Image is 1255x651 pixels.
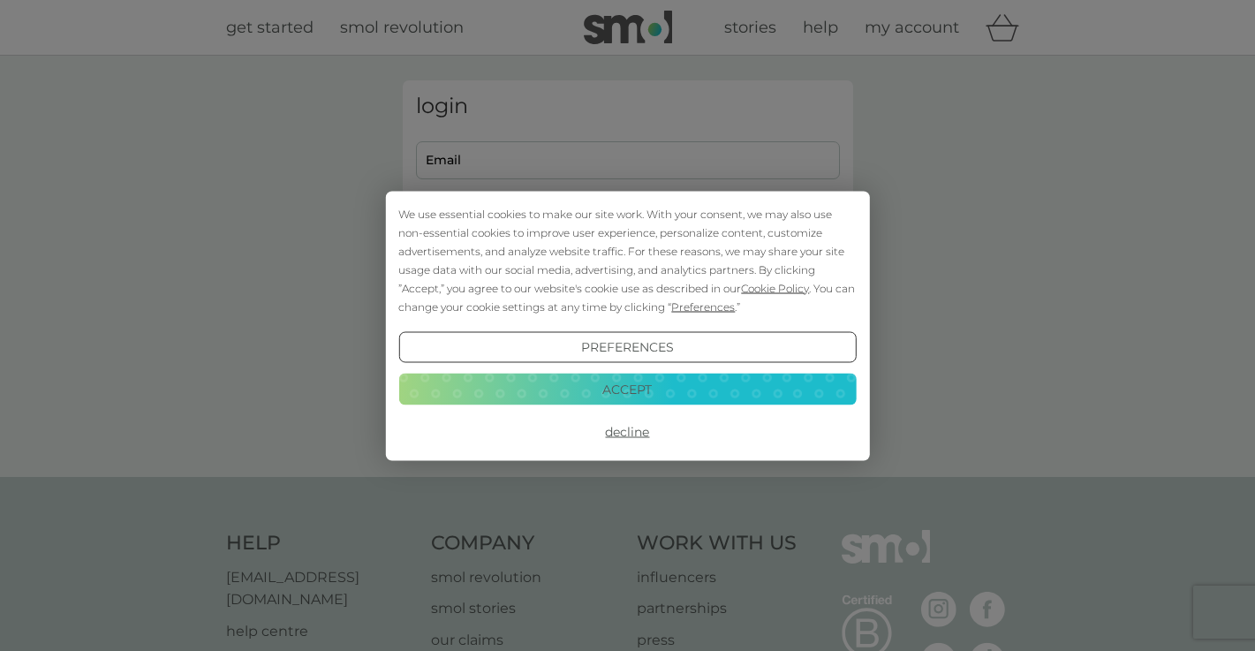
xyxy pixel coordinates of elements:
button: Preferences [398,331,856,363]
span: Preferences [671,299,735,313]
div: Cookie Consent Prompt [385,191,869,460]
button: Accept [398,374,856,405]
div: We use essential cookies to make our site work. With your consent, we may also use non-essential ... [398,204,856,315]
span: Cookie Policy [741,281,809,294]
button: Decline [398,416,856,448]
